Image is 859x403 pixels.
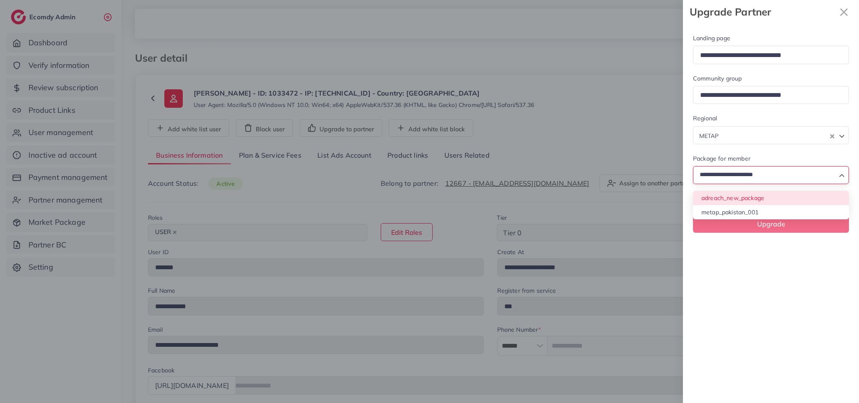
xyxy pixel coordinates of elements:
[830,131,834,140] button: Clear Selected
[697,169,836,181] input: Search for option
[693,74,849,86] legend: Community group
[690,5,836,19] strong: Upgrade Partner
[693,215,849,233] button: Upgrade
[693,114,849,126] legend: Regional
[693,34,849,46] legend: Landing page
[721,129,828,141] input: Search for option
[693,154,849,166] legend: Package for member
[836,4,852,21] svg: x
[786,195,796,205] img: logo
[836,3,852,21] button: Close
[693,166,849,184] div: Search for option
[698,131,720,141] span: METAP
[757,220,785,228] span: Upgrade
[693,126,849,144] div: Search for option
[705,194,796,205] label: Allow handle product link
